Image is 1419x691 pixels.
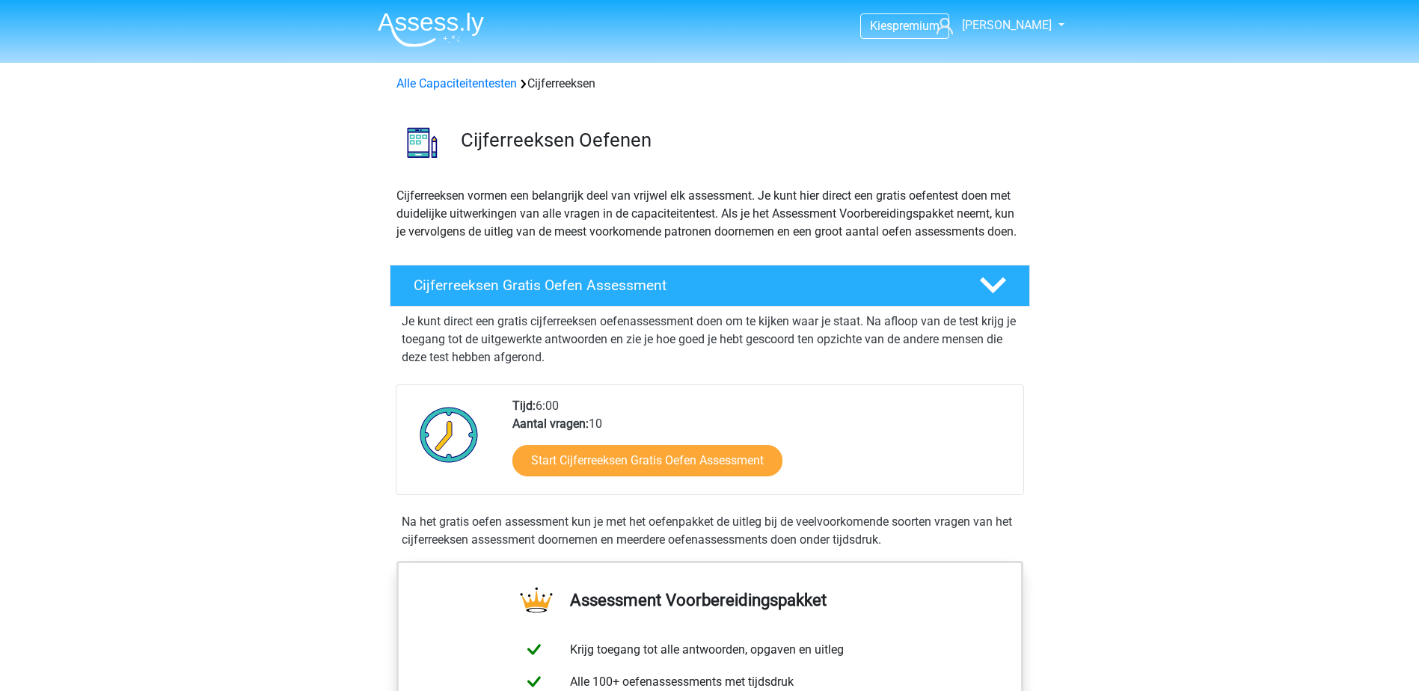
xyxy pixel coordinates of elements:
[892,19,940,33] span: premium
[396,187,1023,241] p: Cijferreeksen vormen een belangrijk deel van vrijwel elk assessment. Je kunt hier direct een grat...
[861,16,948,36] a: Kiespremium
[512,417,589,431] b: Aantal vragen:
[411,397,487,472] img: Klok
[962,18,1052,32] span: [PERSON_NAME]
[414,277,955,294] h4: Cijferreeksen Gratis Oefen Assessment
[512,399,536,413] b: Tijd:
[390,111,454,174] img: cijferreeksen
[384,265,1036,307] a: Cijferreeksen Gratis Oefen Assessment
[870,19,892,33] span: Kies
[390,75,1029,93] div: Cijferreeksen
[396,513,1024,549] div: Na het gratis oefen assessment kun je met het oefenpakket de uitleg bij de veelvoorkomende soorte...
[402,313,1018,366] p: Je kunt direct een gratis cijferreeksen oefenassessment doen om te kijken waar je staat. Na afloo...
[931,16,1053,34] a: [PERSON_NAME]
[512,445,782,476] a: Start Cijferreeksen Gratis Oefen Assessment
[461,129,1018,152] h3: Cijferreeksen Oefenen
[378,12,484,47] img: Assessly
[396,76,517,90] a: Alle Capaciteitentesten
[501,397,1023,494] div: 6:00 10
